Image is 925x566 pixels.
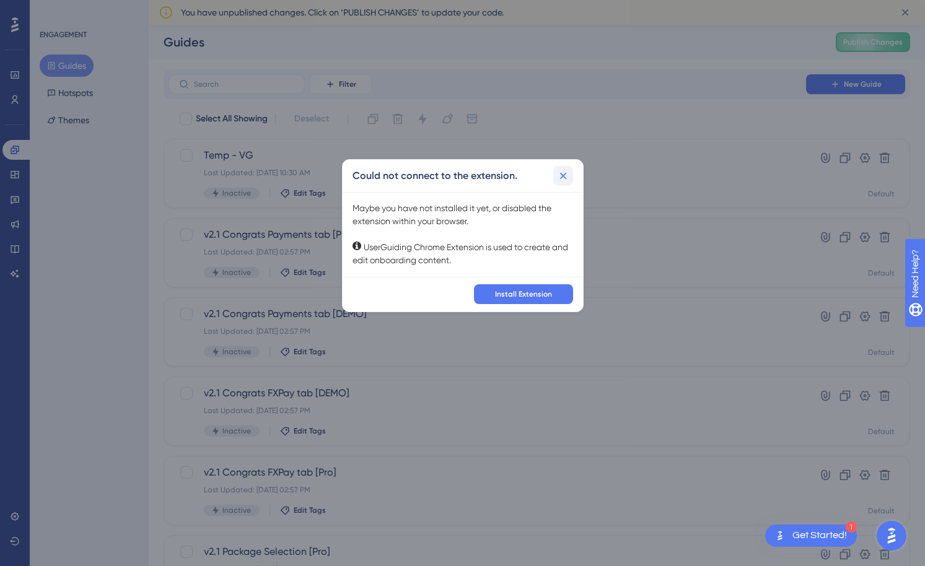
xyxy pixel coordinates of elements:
div: Maybe you have not installed it yet, or disabled the extension within your browser. UserGuiding C... [353,202,573,267]
img: launcher-image-alternative-text [773,528,787,543]
div: Open Get Started! checklist, remaining modules: 1 [765,525,857,547]
span: Install Extension [495,289,552,299]
iframe: UserGuiding AI Assistant Launcher [873,517,910,554]
div: 1 [846,521,857,533]
h2: Could not connect to the extension. [353,168,517,183]
span: Need Help? [29,3,77,18]
div: Get Started! [792,529,847,542]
